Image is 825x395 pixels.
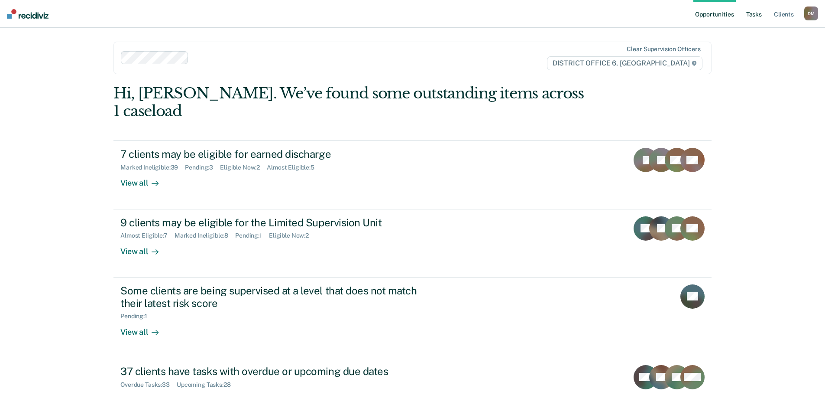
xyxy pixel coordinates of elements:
span: DISTRICT OFFICE 6, [GEOGRAPHIC_DATA] [547,56,702,70]
div: Overdue Tasks : 33 [120,381,177,388]
a: 9 clients may be eligible for the Limited Supervision UnitAlmost Eligible:7Marked Ineligible:8Pen... [113,209,712,277]
div: Hi, [PERSON_NAME]. We’ve found some outstanding items across 1 caseload [113,85,592,120]
div: Upcoming Tasks : 28 [177,381,238,388]
div: Pending : 1 [235,232,269,239]
div: D M [804,7,818,20]
div: Pending : 1 [120,313,154,320]
div: Marked Ineligible : 39 [120,164,185,171]
div: 7 clients may be eligible for earned discharge [120,148,424,160]
a: 7 clients may be eligible for earned dischargeMarked Ineligible:39Pending:3Eligible Now:2Almost E... [113,140,712,209]
img: Recidiviz [7,9,49,19]
div: View all [120,320,169,337]
div: View all [120,171,169,188]
div: Almost Eligible : 5 [267,164,321,171]
div: Pending : 3 [185,164,220,171]
div: Marked Ineligible : 8 [175,232,235,239]
div: Some clients are being supervised at a level that does not match their latest risk score [120,284,424,310]
div: Eligible Now : 2 [269,232,316,239]
div: Eligible Now : 2 [220,164,267,171]
div: 37 clients have tasks with overdue or upcoming due dates [120,365,424,378]
div: 9 clients may be eligible for the Limited Supervision Unit [120,216,424,229]
a: Some clients are being supervised at a level that does not match their latest risk scorePending:1... [113,277,712,358]
div: Almost Eligible : 7 [120,232,175,239]
div: View all [120,239,169,256]
div: Clear supervision officers [627,46,700,53]
button: DM [804,7,818,20]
